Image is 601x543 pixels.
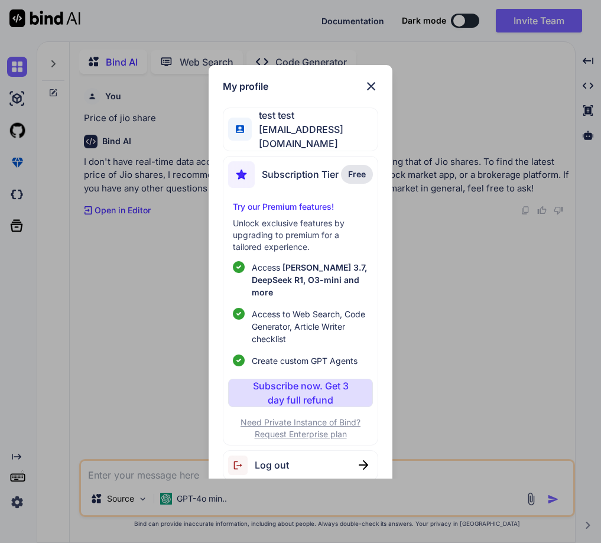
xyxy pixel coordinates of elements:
img: close [364,79,378,93]
img: subscription [228,161,255,188]
span: Subscription Tier [262,167,339,181]
p: Access [252,261,368,298]
img: profile [236,125,244,134]
p: Subscribe now. Get 3 day full refund [251,379,350,407]
img: checklist [233,261,245,273]
p: Unlock exclusive features by upgrading to premium for a tailored experience. [233,217,368,253]
span: test test [252,108,378,122]
span: Access to Web Search, Code Generator, Article Writer checklist [252,308,368,345]
span: Free [348,168,366,180]
p: Need Private Instance of Bind? Request Enterprise plan [228,417,373,440]
p: Try our Premium features! [233,201,368,213]
img: checklist [233,355,245,366]
h1: My profile [223,79,268,93]
span: Log out [255,458,289,472]
button: Subscribe now. Get 3 day full refund [228,379,373,407]
span: Create custom GPT Agents [252,355,358,367]
img: close [359,460,368,470]
span: [EMAIL_ADDRESS][DOMAIN_NAME] [252,122,378,151]
img: checklist [233,308,245,320]
img: logout [228,456,255,475]
span: [PERSON_NAME] 3.7, DeepSeek R1, O3-mini and more [252,262,367,297]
